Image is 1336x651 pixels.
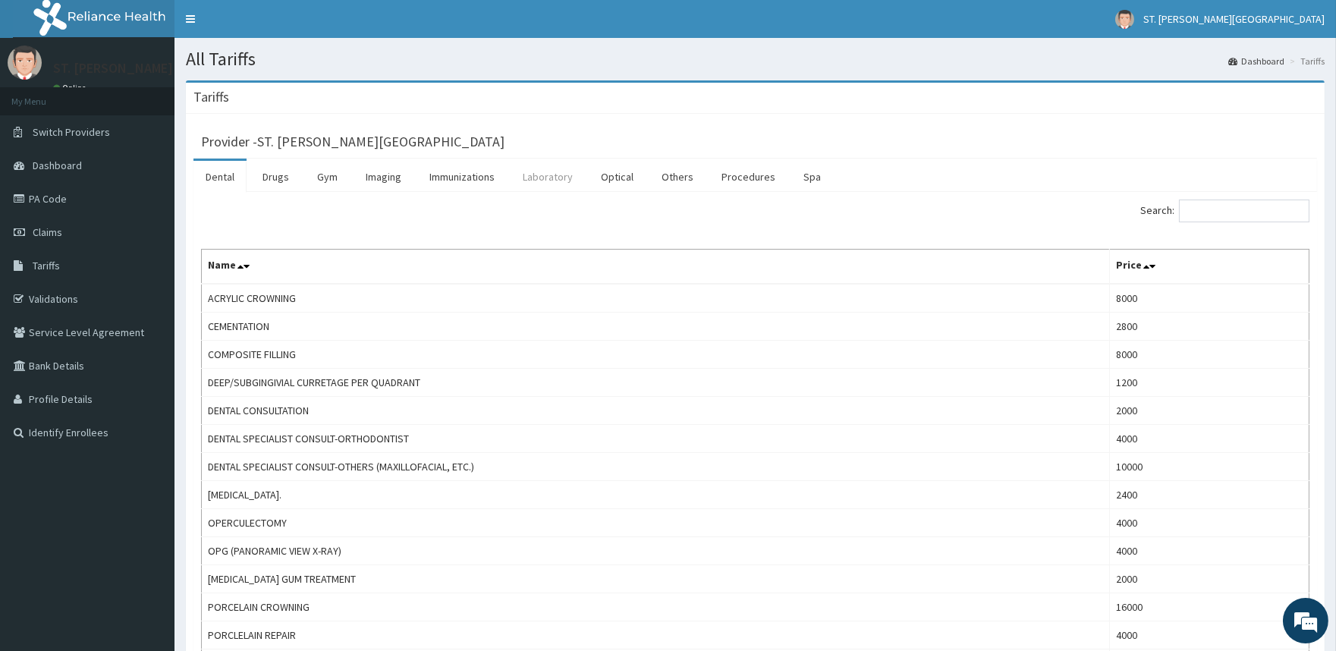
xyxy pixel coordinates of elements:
a: Dashboard [1228,55,1284,68]
th: Price [1109,250,1309,285]
td: COMPOSITE FILLING [202,341,1110,369]
td: 16000 [1109,593,1309,621]
th: Name [202,250,1110,285]
td: 4000 [1109,537,1309,565]
a: Laboratory [511,161,585,193]
td: 2800 [1109,313,1309,341]
td: 8000 [1109,284,1309,313]
td: OPG (PANORAMIC VIEW X-RAY) [202,537,1110,565]
td: DEEP/SUBGINGIVIAL CURRETAGE PER QUADRANT [202,369,1110,397]
td: [MEDICAL_DATA] GUM TREATMENT [202,565,1110,593]
span: Dashboard [33,159,82,172]
td: 1200 [1109,369,1309,397]
span: Tariffs [33,259,60,272]
input: Search: [1179,200,1309,222]
td: 2000 [1109,565,1309,593]
h1: All Tariffs [186,49,1325,69]
td: ACRYLIC CROWNING [202,284,1110,313]
td: DENTAL CONSULTATION [202,397,1110,425]
td: PORCELAIN CROWNING [202,593,1110,621]
td: [MEDICAL_DATA]. [202,481,1110,509]
a: Online [53,83,90,93]
img: User Image [1115,10,1134,29]
td: 10000 [1109,453,1309,481]
td: PORCLELAIN REPAIR [202,621,1110,649]
a: Optical [589,161,646,193]
td: 2400 [1109,481,1309,509]
td: DENTAL SPECIALIST CONSULT-ORTHODONTIST [202,425,1110,453]
a: Gym [305,161,350,193]
span: ST. [PERSON_NAME][GEOGRAPHIC_DATA] [1143,12,1325,26]
a: Drugs [250,161,301,193]
img: User Image [8,46,42,80]
a: Procedures [709,161,787,193]
a: Imaging [354,161,413,193]
td: 4000 [1109,425,1309,453]
h3: Provider - ST. [PERSON_NAME][GEOGRAPHIC_DATA] [201,135,505,149]
p: ST. [PERSON_NAME][GEOGRAPHIC_DATA] [53,61,298,75]
td: CEMENTATION [202,313,1110,341]
td: 4000 [1109,509,1309,537]
span: Claims [33,225,62,239]
h3: Tariffs [193,90,229,104]
li: Tariffs [1286,55,1325,68]
a: Spa [791,161,833,193]
label: Search: [1140,200,1309,222]
a: Immunizations [417,161,507,193]
td: 8000 [1109,341,1309,369]
td: 2000 [1109,397,1309,425]
td: 4000 [1109,621,1309,649]
a: Others [649,161,706,193]
td: DENTAL SPECIALIST CONSULT-OTHERS (MAXILLOFACIAL, ETC.) [202,453,1110,481]
span: Switch Providers [33,125,110,139]
td: OPERCULECTOMY [202,509,1110,537]
a: Dental [193,161,247,193]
